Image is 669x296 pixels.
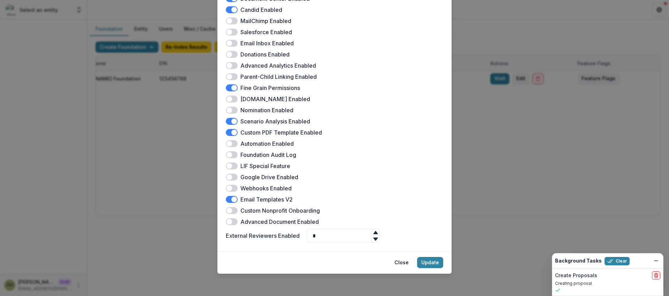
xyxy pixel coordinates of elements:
[240,50,290,59] label: Donations Enabled
[555,273,597,279] h2: Create Proposals
[240,106,293,114] label: Nomination Enabled
[652,271,660,280] button: delete
[240,195,293,204] label: Email Templates V2
[240,117,310,126] label: Scenario Analysis Enabled
[240,39,294,47] label: Email Inbox Enabled
[240,206,320,215] label: Custom Nonprofit Onboarding
[605,257,630,265] button: Clear
[240,139,294,148] label: Automation Enabled
[240,151,296,159] label: Foundation Audit Log
[240,95,310,103] label: [DOMAIN_NAME] Enabled
[240,17,291,25] label: MailChimp Enabled
[240,28,292,36] label: Salesforce Enabled
[240,73,317,81] label: Parent-Child Linking Enabled
[240,61,316,70] label: Advanced Analytics Enabled
[240,84,300,92] label: Fine Grain Permissions
[240,6,282,14] label: Candid Enabled
[226,232,300,240] label: External Reviewers Enabled
[240,218,319,226] label: Advanced Document Enabled
[555,258,602,264] h2: Background Tasks
[417,257,443,268] button: Update
[555,280,660,287] p: Creating proposal
[240,162,290,170] label: LIF Special Feature
[240,173,298,181] label: Google Drive Enabled
[240,184,292,192] label: Webhooks Enabled
[240,128,322,137] label: Custom PDF Template Enabled
[390,257,413,268] button: Close
[652,257,660,265] button: Dismiss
